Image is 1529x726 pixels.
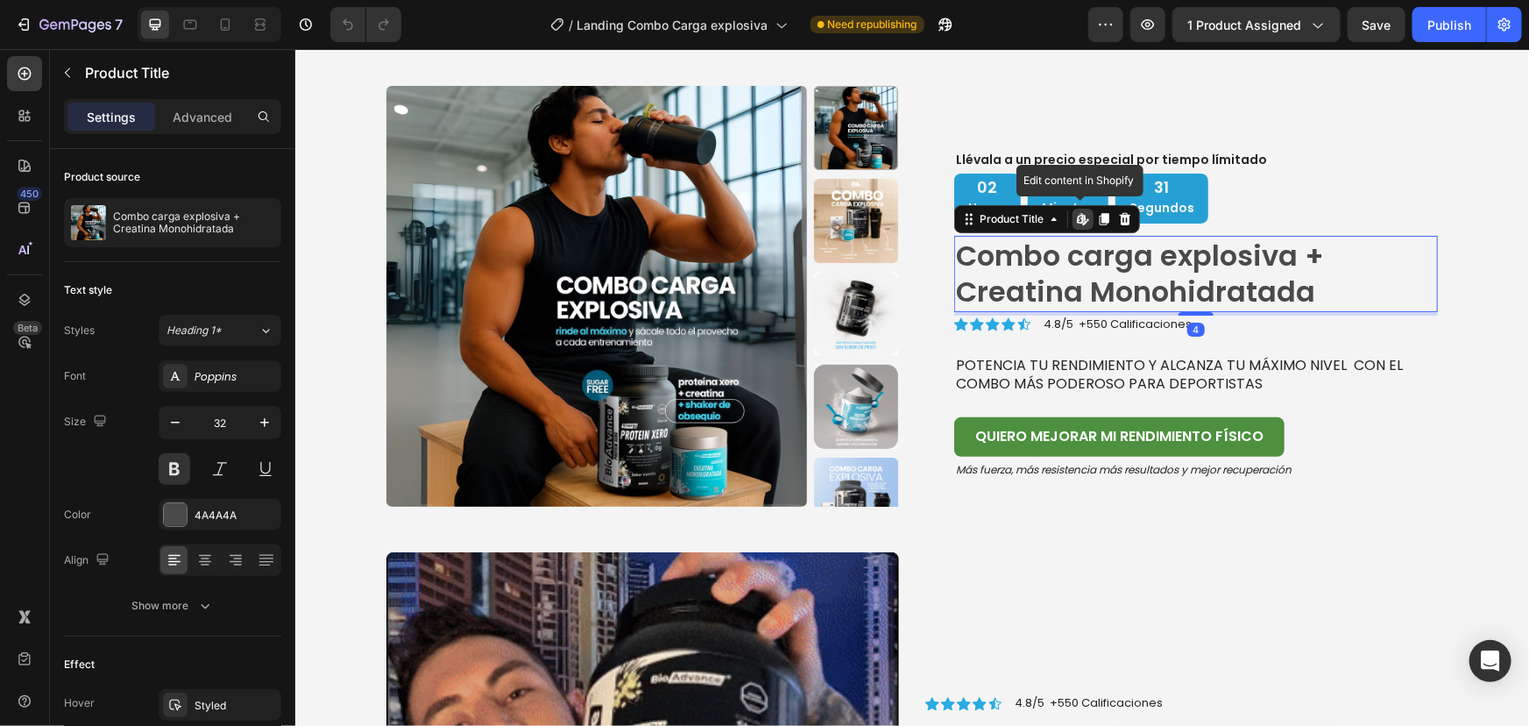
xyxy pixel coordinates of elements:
strong: QUIERO MEJORAR MI RENDIMIENTO FÍSICO [680,377,968,397]
p: Más fuerza, más resistencia más resultados y mejor recuperación [661,414,1141,428]
a: QUIERO MEJORAR MI RENDIMIENTO FÍSICO [659,368,989,408]
div: Styles [64,323,95,338]
p: 4.8/5 +550 Calificaciones [748,268,896,283]
div: Product Title [681,162,752,178]
button: Show more [64,590,281,622]
p: Combo carga explosiva + Creatina Monohidratada [113,210,274,235]
p: Llévala a un precio especial por tiempo límitado [661,103,1141,118]
p: Product Title [85,62,274,83]
span: Need republishing [828,17,917,32]
p: POTENCIA TU RENDIMIENTO Y ALCANZA TU MÁXIMO NIVEL CON EL COMBO MÁS PODEROSO PARA DEPORTISTAS [661,308,1141,345]
p: Minutos [747,148,799,170]
div: Text style [64,282,112,298]
button: Heading 1* [159,315,281,346]
div: 4A4A4A [195,508,277,523]
h1: Combo carga explosiva + Creatina Monohidratada [659,187,1143,263]
p: Segundos [834,148,899,170]
div: Publish [1427,16,1471,34]
button: 7 [7,7,131,42]
button: Save [1348,7,1405,42]
span: Landing Combo Carga explosiva [577,16,768,34]
div: Size [64,410,110,434]
div: Beta [13,321,42,335]
div: 31 [834,128,899,148]
span: Save [1363,18,1391,32]
span: Heading 1* [166,323,222,338]
div: Undo/Redo [330,7,401,42]
span: 1 product assigned [1187,16,1301,34]
p: 7 [115,14,123,35]
div: 40 [747,128,799,148]
p: Advanced [173,108,232,126]
iframe: Design area [295,49,1529,726]
p: Horas [673,148,711,170]
div: 450 [17,187,42,201]
img: product feature img [71,205,106,240]
p: Settings [87,108,136,126]
div: Color [64,507,91,523]
div: Show more [132,597,214,615]
div: Open Intercom Messenger [1469,640,1511,682]
div: Font [64,368,86,384]
span: / [570,16,574,34]
div: 02 [673,128,711,148]
button: 1 product assigned [1172,7,1341,42]
div: Effect [64,657,95,673]
div: Poppins [195,369,277,385]
div: Product source [64,169,140,185]
div: Hover [64,695,95,711]
p: 4.8/5 +550 Calificaciones [719,647,867,662]
div: Styled [195,698,277,714]
div: 4 [892,274,910,288]
div: Align [64,549,113,573]
button: Publish [1412,7,1486,42]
